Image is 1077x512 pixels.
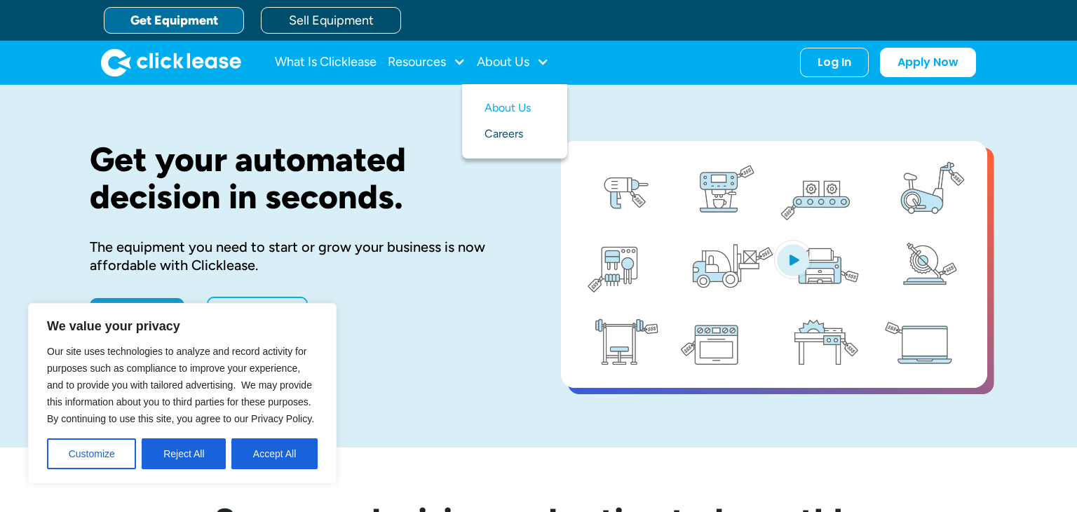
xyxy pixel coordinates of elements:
[561,141,987,388] a: open lightbox
[101,48,241,76] a: home
[231,438,318,469] button: Accept All
[28,303,337,484] div: We value your privacy
[818,55,851,69] div: Log In
[47,438,136,469] button: Customize
[47,346,314,424] span: Our site uses technologies to analyze and record activity for purposes such as compliance to impr...
[104,7,244,34] a: Get Equipment
[275,48,377,76] a: What Is Clicklease
[90,298,184,326] a: Apply Now
[101,48,241,76] img: Clicklease logo
[142,438,226,469] button: Reject All
[261,7,401,34] a: Sell Equipment
[207,297,308,328] a: Learn More
[477,48,549,76] div: About Us
[388,48,466,76] div: Resources
[485,121,545,147] a: Careers
[90,238,516,274] div: The equipment you need to start or grow your business is now affordable with Clicklease.
[462,84,567,159] nav: About Us
[880,48,976,77] a: Apply Now
[47,318,318,335] p: We value your privacy
[485,95,545,121] a: About Us
[90,141,516,215] h1: Get your automated decision in seconds.
[774,240,812,279] img: Blue play button logo on a light blue circular background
